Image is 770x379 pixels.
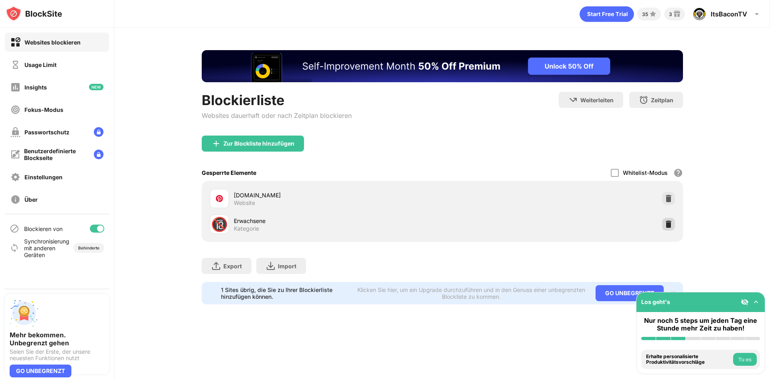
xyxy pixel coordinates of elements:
div: Websites dauerhaft oder nach Zeitplan blockieren [202,111,352,120]
img: password-protection-off.svg [10,127,20,137]
div: GO UNBEGRENZT [10,365,71,377]
div: 3 [669,11,672,17]
img: push-unlimited.svg [10,299,38,328]
div: Klicken Sie hier, um ein Upgrade durchzuführen und in den Genuss einer unbegrenzten Blockliste zu... [357,286,586,300]
div: Website [234,199,255,207]
img: focus-off.svg [10,105,20,115]
div: Benutzerdefinierte Blockseite [24,148,87,161]
div: Einstellungen [24,174,63,180]
div: Insights [24,84,47,91]
div: Import [278,263,296,270]
div: Erwachsene [234,217,442,225]
img: time-usage-off.svg [10,60,20,70]
img: sync-icon.svg [10,243,19,253]
img: lock-menu.svg [94,127,103,137]
div: Kategorie [234,225,259,232]
div: Export [223,263,242,270]
div: GO UNBEGRENZT [596,285,664,301]
div: Zur Blockliste hinzufügen [223,140,294,147]
div: Seien Sie der Erste, der unsere neuesten Funktionen nutzt [10,349,104,361]
img: settings-off.svg [10,172,20,182]
div: ItsBaconTV [711,10,747,18]
img: eye-not-visible.svg [741,298,749,306]
img: logo-blocksite.svg [6,6,62,22]
img: points-small.svg [648,9,658,19]
div: Blockieren von [24,225,63,232]
div: Usage Limit [24,61,57,68]
img: customize-block-page-off.svg [10,150,20,159]
div: Behinderte [78,245,99,250]
img: omni-setup-toggle.svg [752,298,760,306]
div: animation [580,6,634,22]
div: Blockierliste [202,92,352,108]
img: lock-menu.svg [94,150,103,159]
div: Fokus-Modus [24,106,63,113]
div: Synchronisierung mit anderen Geräten [24,238,65,258]
img: about-off.svg [10,195,20,205]
div: Whitelist-Modus [623,169,668,176]
div: 35 [642,11,648,17]
img: reward-small.svg [672,9,682,19]
img: ACg8ocJRfLH3gJ1zuE31yBx_mqdmDL3UK-KIcLA4wVzEirIuNT-E0CI=s96-c [693,8,706,20]
img: block-on.svg [10,37,20,47]
div: 🔞 [211,216,228,233]
div: Gesperrte Elemente [202,169,256,176]
div: Passwortschutz [24,129,69,136]
img: new-icon.svg [89,84,103,90]
div: Erhalte personalisierte Produktivitätsvorschläge [646,354,731,365]
button: Tu es [733,353,757,366]
div: Weiterleiten [580,97,614,103]
div: Nur noch 5 steps um jeden Tag eine Stunde mehr Zeit zu haben! [641,317,760,332]
iframe: Banner [202,50,683,82]
img: favicons [215,194,224,203]
div: [DOMAIN_NAME] [234,191,442,199]
div: Mehr bekommen. Unbegrenzt gehen [10,331,104,347]
img: x-button.svg [670,290,677,296]
div: Los geht's [641,298,670,305]
div: 1 Sites übrig, die Sie zu Ihrer Blockierliste hinzufügen können. [221,286,352,300]
div: Zeitplan [651,97,673,103]
div: Über [24,196,38,203]
div: Websites blockieren [24,39,81,46]
img: insights-off.svg [10,82,20,92]
img: blocking-icon.svg [10,224,19,233]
